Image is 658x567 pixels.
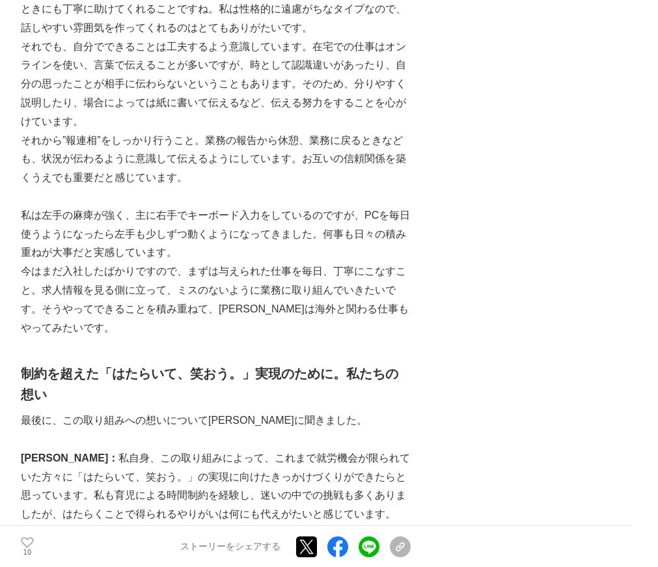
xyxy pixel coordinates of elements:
p: 私は左手の麻痺が強く、主に右手でキーボード入力をしているのですが、PCを毎日使うようになったら左手も少しずつ動くようになってきました。何事も日々の積み重ねが大事だと実感しています。 [21,206,411,262]
p: それでも、自分でできることは工夫するよう意識しています。在宅での仕事はオンラインを使い、言葉で伝えることが多いですが、時として認識違いがあったり、自分の思ったことが相手に伝わらないということもあ... [21,38,411,131]
strong: [PERSON_NAME]： [21,452,118,463]
p: 10 [21,549,34,556]
p: それから”報連相”をしっかり行うこと。業務の報告から休憩、業務に戻るときなども、状況が伝わるように意識して伝えるようにしています。お互いの信頼関係を築くうえでも重要だと感じています。 [21,131,411,187]
strong: 制約を超えた「はたらいて、笑おう。」実現のために。私たちの想い [21,366,398,402]
p: 最後に、この取り組みへの想いについて[PERSON_NAME]に聞きました。 [21,411,411,430]
p: 私自身、この取り組みによって、これまで就労機会が限られていた方々に「はたらいて、笑おう。」の実現に向けたきっかけづくりができたらと思っています。私も育児による時間制約を経験し、迷いの中での挑戦も... [21,449,411,524]
p: 今はまだ入社したばかりですので、まずは与えられた仕事を毎日、丁寧にこなすこと。求人情報を見る側に立って、ミスのないように業務に取り組んでいきたいです。そうやってできることを積み重ねて、[PERS... [21,262,411,337]
p: ストーリーをシェアする [180,541,281,553]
